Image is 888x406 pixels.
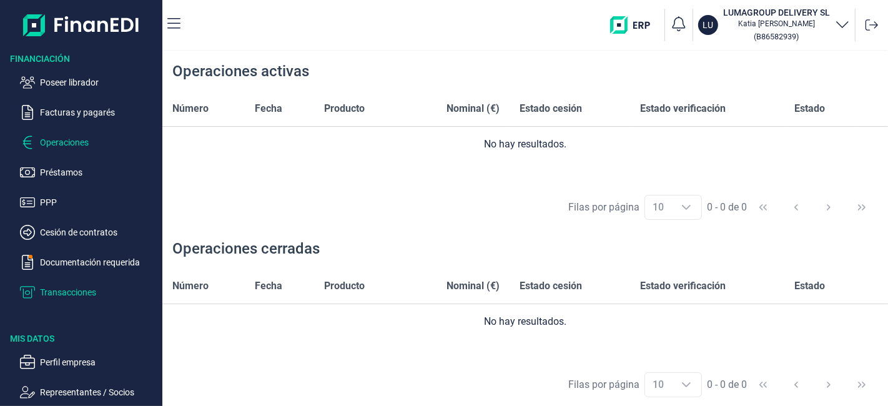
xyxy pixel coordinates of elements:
[40,355,157,370] p: Perfil empresa
[40,385,157,400] p: Representantes / Socios
[40,135,157,150] p: Operaciones
[40,105,157,120] p: Facturas y pagarés
[40,195,157,210] p: PPP
[20,355,157,370] button: Perfil empresa
[707,202,747,212] span: 0 - 0 de 0
[40,255,157,270] p: Documentación requerida
[20,105,157,120] button: Facturas y pagarés
[698,6,850,44] button: LULUMAGROUP DELIVERY SLKatia [PERSON_NAME](B86582939)
[781,192,811,222] button: Previous Page
[568,200,639,215] div: Filas por página
[446,279,500,294] span: Nominal (€)
[20,285,157,300] button: Transacciones
[723,19,830,29] p: Katia [PERSON_NAME]
[172,137,878,152] div: No hay resultados.
[20,75,157,90] button: Poseer librador
[814,192,844,222] button: Next Page
[847,370,877,400] button: Last Page
[255,101,282,116] span: Fecha
[40,285,157,300] p: Transacciones
[20,385,157,400] button: Representantes / Socios
[324,101,365,116] span: Producto
[172,314,878,329] div: No hay resultados.
[324,279,365,294] span: Producto
[172,279,209,294] span: Número
[172,239,320,259] div: Operaciones cerradas
[520,279,582,294] span: Estado cesión
[847,192,877,222] button: Last Page
[671,373,701,397] div: Choose
[814,370,844,400] button: Next Page
[20,255,157,270] button: Documentación requerida
[446,101,500,116] span: Nominal (€)
[40,225,157,240] p: Cesión de contratos
[40,75,157,90] p: Poseer librador
[781,370,811,400] button: Previous Page
[520,101,582,116] span: Estado cesión
[795,101,826,116] span: Estado
[748,192,778,222] button: First Page
[23,10,140,40] img: Logo de aplicación
[568,377,639,392] div: Filas por página
[610,16,659,34] img: erp
[40,165,157,180] p: Préstamos
[748,370,778,400] button: First Page
[723,6,830,19] h3: LUMAGROUP DELIVERY SL
[20,135,157,150] button: Operaciones
[20,225,157,240] button: Cesión de contratos
[707,380,747,390] span: 0 - 0 de 0
[754,32,799,41] small: Copiar cif
[172,61,309,81] div: Operaciones activas
[172,101,209,116] span: Número
[703,19,714,31] p: LU
[20,165,157,180] button: Préstamos
[671,196,701,219] div: Choose
[640,279,726,294] span: Estado verificación
[640,101,726,116] span: Estado verificación
[20,195,157,210] button: PPP
[795,279,826,294] span: Estado
[255,279,282,294] span: Fecha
